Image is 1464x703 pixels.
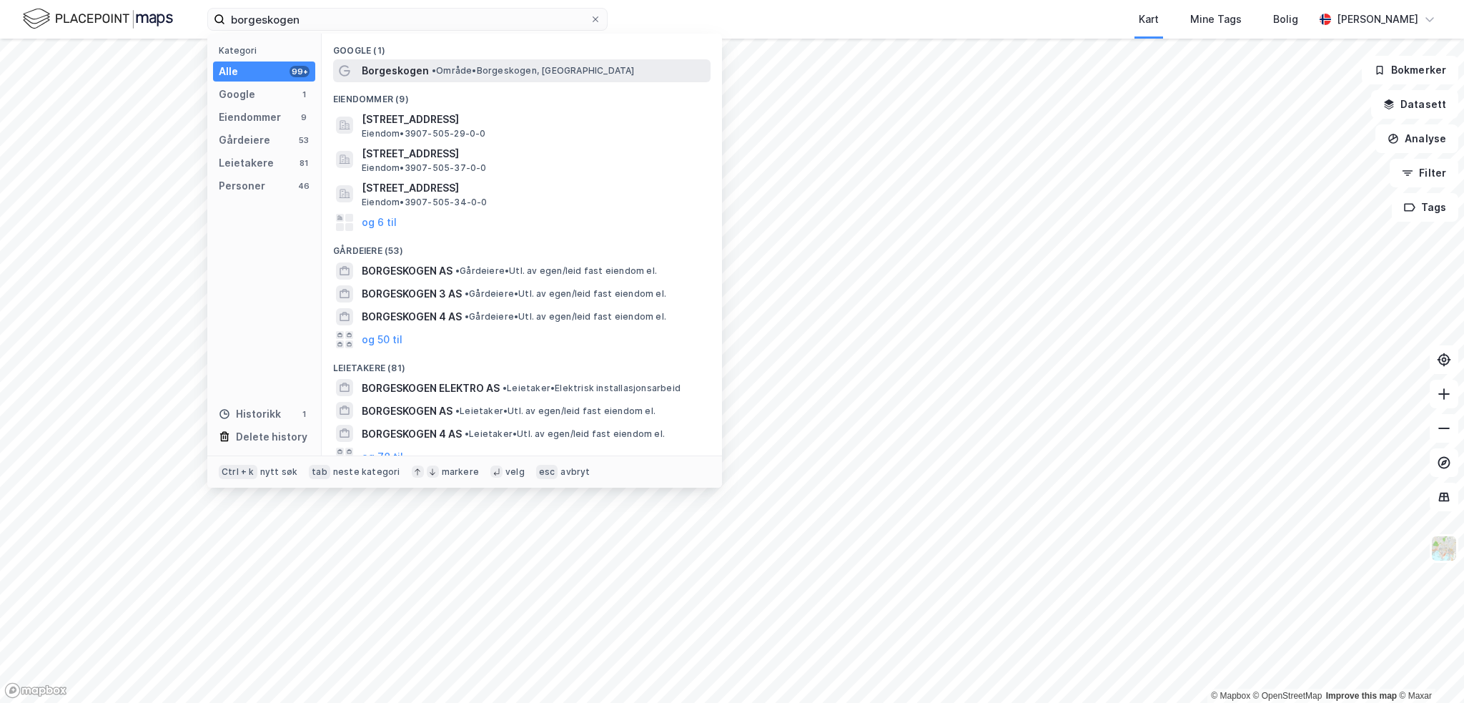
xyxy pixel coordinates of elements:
button: Datasett [1371,90,1458,119]
a: Mapbox homepage [4,682,67,699]
iframe: Chat Widget [1393,634,1464,703]
div: Personer [219,177,265,195]
input: Søk på adresse, matrikkel, gårdeiere, leietakere eller personer [225,9,590,30]
span: • [465,428,469,439]
div: 9 [298,112,310,123]
div: Mine Tags [1190,11,1242,28]
span: Eiendom • 3907-505-37-0-0 [362,162,487,174]
span: BORGESKOGEN 4 AS [362,308,462,325]
div: 1 [298,89,310,100]
span: [STREET_ADDRESS] [362,145,705,162]
a: OpenStreetMap [1253,691,1322,701]
span: BORGESKOGEN AS [362,262,452,280]
div: Leietakere (81) [322,351,722,377]
div: markere [442,466,479,478]
button: Analyse [1375,124,1458,153]
div: [PERSON_NAME] [1337,11,1418,28]
span: Borgeskogen [362,62,429,79]
span: • [503,383,507,393]
img: logo.f888ab2527a4732fd821a326f86c7f29.svg [23,6,173,31]
a: Improve this map [1326,691,1397,701]
div: Delete history [236,428,307,446]
div: Eiendommer [219,109,281,126]
span: BORGESKOGEN 4 AS [362,426,462,443]
span: Område • Borgeskogen, [GEOGRAPHIC_DATA] [432,65,635,77]
div: Google [219,86,255,103]
div: 53 [298,134,310,146]
span: • [455,265,460,276]
span: Leietaker • Utl. av egen/leid fast eiendom el. [465,428,665,440]
div: 81 [298,157,310,169]
span: • [465,288,469,299]
div: nytt søk [260,466,298,478]
button: Bokmerker [1362,56,1458,84]
div: esc [536,465,558,479]
div: avbryt [560,466,590,478]
div: Gårdeiere [219,132,270,149]
span: • [465,311,469,322]
div: Google (1) [322,34,722,59]
span: • [455,405,460,416]
span: Leietaker • Elektrisk installasjonsarbeid [503,383,681,394]
div: Eiendommer (9) [322,82,722,108]
div: neste kategori [333,466,400,478]
div: Leietakere [219,154,274,172]
span: BORGESKOGEN ELEKTRO AS [362,380,500,397]
button: Tags [1392,193,1458,222]
span: Leietaker • Utl. av egen/leid fast eiendom el. [455,405,656,417]
div: Ctrl + k [219,465,257,479]
div: Historikk [219,405,281,423]
span: Gårdeiere • Utl. av egen/leid fast eiendom el. [465,311,666,323]
img: Z [1430,535,1458,562]
span: • [432,65,436,76]
div: Kontrollprogram for chat [1393,634,1464,703]
button: Filter [1390,159,1458,187]
span: Eiendom • 3907-505-34-0-0 [362,197,488,208]
div: Kategori [219,45,315,56]
div: Kart [1139,11,1159,28]
div: tab [309,465,330,479]
div: velg [505,466,525,478]
div: 1 [298,408,310,420]
span: Gårdeiere • Utl. av egen/leid fast eiendom el. [455,265,657,277]
span: BORGESKOGEN 3 AS [362,285,462,303]
div: Alle [219,63,238,80]
span: BORGESKOGEN AS [362,403,452,420]
span: Eiendom • 3907-505-29-0-0 [362,128,486,139]
button: og 78 til [362,448,403,465]
button: og 50 til [362,331,402,348]
span: Gårdeiere • Utl. av egen/leid fast eiendom el. [465,288,666,300]
div: Bolig [1273,11,1298,28]
span: [STREET_ADDRESS] [362,180,705,197]
div: 46 [298,180,310,192]
a: Mapbox [1211,691,1250,701]
span: [STREET_ADDRESS] [362,111,705,128]
div: Gårdeiere (53) [322,234,722,260]
button: og 6 til [362,214,397,231]
div: 99+ [290,66,310,77]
